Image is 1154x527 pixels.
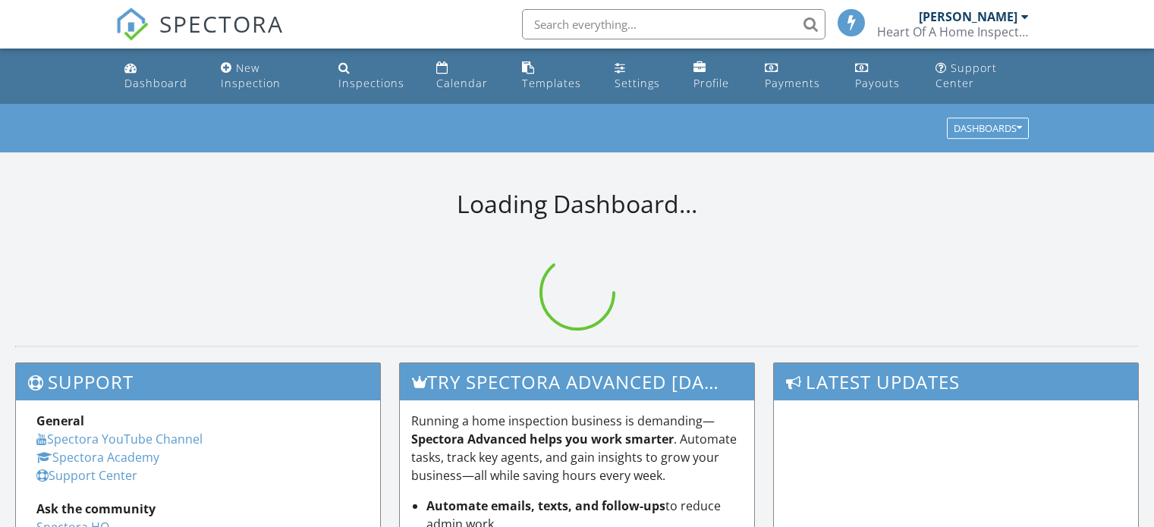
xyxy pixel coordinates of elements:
a: SPECTORA [115,20,284,52]
a: Support Center [36,467,137,484]
button: Dashboards [947,118,1029,140]
h3: Latest Updates [774,363,1138,400]
strong: Automate emails, texts, and follow-ups [426,497,665,514]
div: Ask the community [36,500,360,518]
h3: Support [16,363,380,400]
input: Search everything... [522,9,825,39]
div: New Inspection [221,61,281,90]
a: Templates [516,55,596,98]
strong: General [36,413,84,429]
a: Support Center [929,55,1036,98]
h3: Try spectora advanced [DATE] [400,363,755,400]
a: Spectora YouTube Channel [36,431,203,447]
div: Dashboards [954,124,1022,134]
div: Payouts [855,76,900,90]
a: Settings [608,55,675,98]
div: Calendar [436,76,488,90]
a: New Inspection [215,55,319,98]
a: Calendar [430,55,503,98]
a: Company Profile [687,55,747,98]
div: Support Center [935,61,997,90]
div: Inspections [338,76,404,90]
div: Profile [693,76,729,90]
div: Dashboard [124,76,187,90]
div: [PERSON_NAME] [919,9,1017,24]
a: Dashboard [118,55,203,98]
a: Inspections [332,55,419,98]
a: Payouts [849,55,917,98]
div: Templates [522,76,581,90]
div: Heart Of A Home Inspections [877,24,1029,39]
img: The Best Home Inspection Software - Spectora [115,8,149,41]
a: Payments [759,55,837,98]
a: Spectora Academy [36,449,159,466]
div: Payments [765,76,820,90]
p: Running a home inspection business is demanding— . Automate tasks, track key agents, and gain ins... [411,412,744,485]
strong: Spectora Advanced helps you work smarter [411,431,674,447]
span: SPECTORA [159,8,284,39]
div: Settings [615,76,660,90]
